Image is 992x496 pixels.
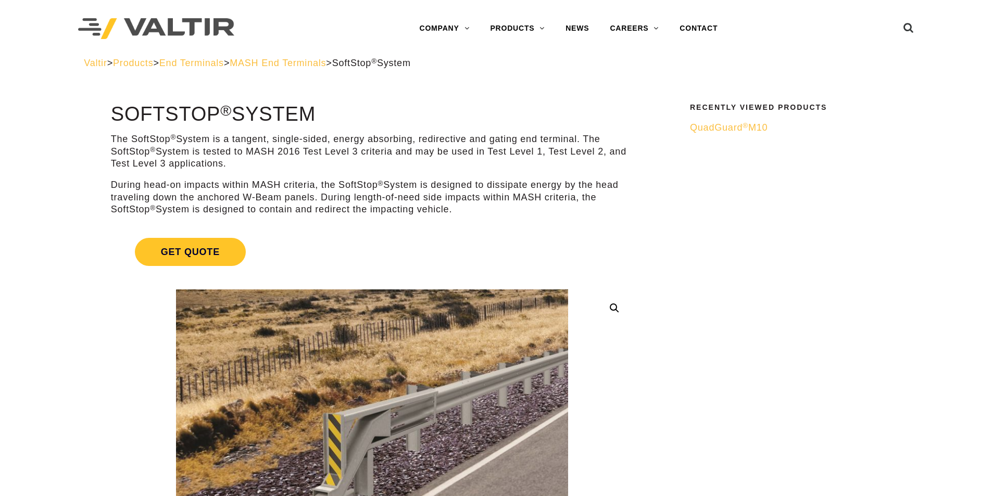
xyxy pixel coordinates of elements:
h2: Recently Viewed Products [690,104,901,111]
a: CONTACT [669,18,728,39]
a: Products [113,58,153,68]
a: MASH End Terminals [230,58,326,68]
a: End Terminals [159,58,224,68]
sup: ® [150,146,156,154]
sup: ® [371,57,377,65]
span: SoftStop System [332,58,411,68]
sup: ® [743,122,748,130]
sup: ® [378,180,384,187]
sup: ® [170,133,176,141]
p: During head-on impacts within MASH criteria, the SoftStop System is designed to dissipate energy ... [111,179,633,215]
a: Valtir [84,58,107,68]
a: Get Quote [111,225,633,278]
a: COMPANY [409,18,480,39]
h1: SoftStop System [111,104,633,125]
sup: ® [150,204,156,212]
sup: ® [220,102,232,119]
a: QuadGuard®M10 [690,122,901,134]
img: Valtir [78,18,234,40]
p: The SoftStop System is a tangent, single-sided, energy absorbing, redirective and gating end term... [111,133,633,170]
span: Get Quote [135,238,246,266]
a: NEWS [555,18,599,39]
span: QuadGuard M10 [690,122,768,133]
div: > > > > [84,57,908,69]
a: PRODUCTS [480,18,555,39]
a: CAREERS [599,18,669,39]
